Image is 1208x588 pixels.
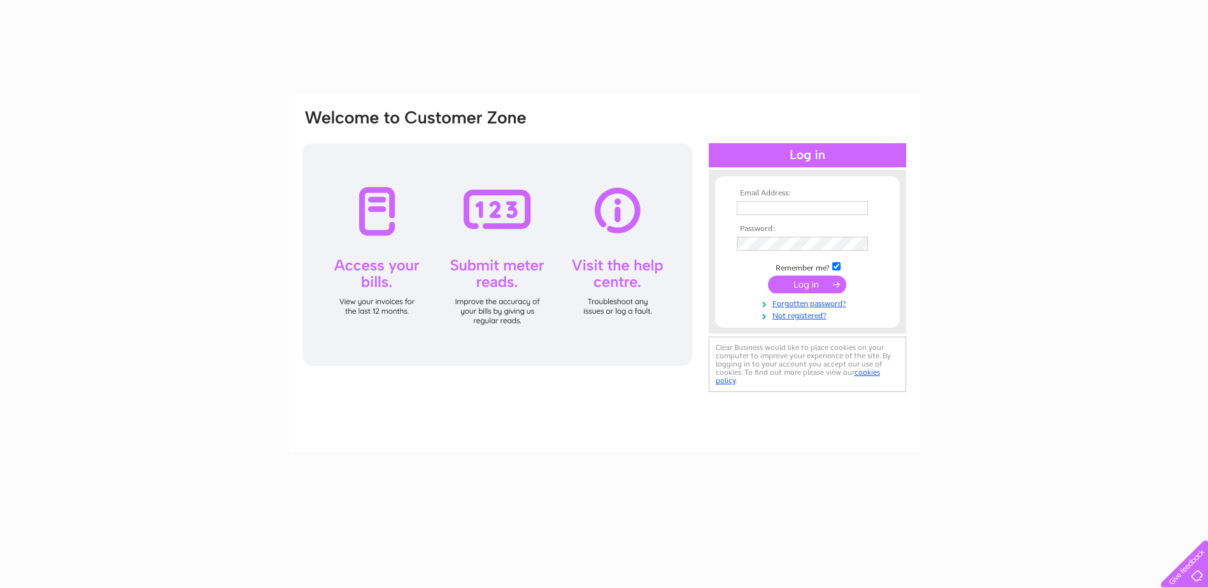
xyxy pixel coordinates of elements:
[734,189,881,198] th: Email Address:
[737,309,881,321] a: Not registered?
[716,368,880,385] a: cookies policy
[737,297,881,309] a: Forgotten password?
[734,260,881,273] td: Remember me?
[734,225,881,234] th: Password:
[709,337,906,392] div: Clear Business would like to place cookies on your computer to improve your experience of the sit...
[768,276,846,293] input: Submit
